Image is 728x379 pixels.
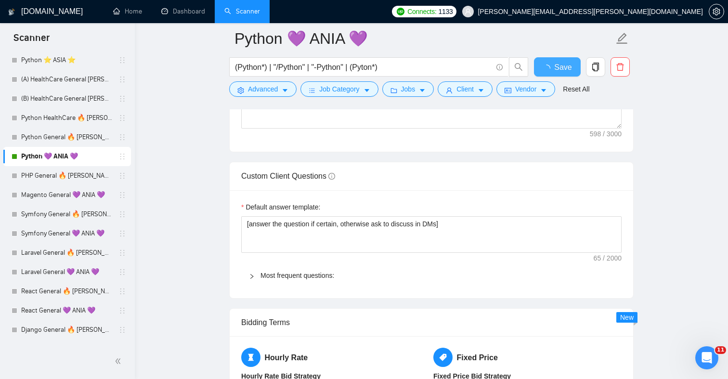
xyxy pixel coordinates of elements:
a: setting [709,8,724,15]
button: search [509,57,528,77]
label: Default answer template: [241,202,320,212]
a: Symfony General 💜 ANIA 💜 [21,224,113,243]
img: logo [8,4,15,20]
span: holder [118,326,126,334]
a: Magento General 💜 ANIA 💜 [21,185,113,205]
span: holder [118,210,126,218]
a: homeHome [113,7,142,15]
span: loading [543,65,554,72]
a: (B) HealthCare General [PERSON_NAME] K 🔥 [PERSON_NAME] 🔥 [21,89,113,108]
span: folder [390,87,397,94]
span: caret-down [282,87,288,94]
span: Job Category [319,84,359,94]
a: Python 💜 ANIA 💜 [21,147,113,166]
span: 1133 [438,6,453,17]
a: Most frequent questions: [260,272,334,279]
span: holder [118,76,126,83]
span: double-left [115,356,124,366]
span: hourglass [241,348,260,367]
button: idcardVendorcaret-down [496,81,555,97]
button: userClientcaret-down [438,81,493,97]
a: PHP General 🔥 [PERSON_NAME] 🔥 [21,166,113,185]
span: search [509,63,528,71]
span: New [620,314,634,321]
a: Python General 🔥 [PERSON_NAME] 🔥 [21,128,113,147]
div: Most frequent questions: [241,264,622,287]
a: Python HealthCare 🔥 [PERSON_NAME] 🔥 [21,108,113,128]
span: Jobs [401,84,416,94]
span: Vendor [515,84,536,94]
img: upwork-logo.png [397,8,404,15]
a: Symfony General 🔥 [PERSON_NAME] 🔥 [21,205,113,224]
span: user [446,87,453,94]
a: Django General 🔥 [PERSON_NAME] 🔥 [21,320,113,340]
textarea: Default answer template: [241,216,622,253]
a: dashboardDashboard [161,7,205,15]
span: Custom Client Questions [241,172,335,180]
span: idcard [505,87,511,94]
span: bars [309,87,315,94]
span: user [465,8,471,15]
span: holder [118,172,126,180]
span: holder [118,288,126,295]
a: Python ⭐️ ASIA ⭐️ [21,51,113,70]
a: React General 💜 ANIA 💜 [21,301,113,320]
span: caret-down [540,87,547,94]
button: setting [709,4,724,19]
span: info-circle [328,173,335,180]
a: Django General 💜 ANIA 💜 [21,340,113,359]
span: setting [237,87,244,94]
span: right [249,274,255,279]
button: barsJob Categorycaret-down [300,81,378,97]
input: Scanner name... [234,26,614,51]
a: searchScanner [224,7,260,15]
span: holder [118,133,126,141]
span: caret-down [478,87,484,94]
div: Bidding Terms [241,309,622,336]
span: Save [554,61,572,73]
span: holder [118,153,126,160]
h5: Fixed Price [433,348,622,367]
span: info-circle [496,64,503,70]
button: delete [611,57,630,77]
h5: Hourly Rate [241,348,429,367]
a: Reset All [563,84,589,94]
button: copy [586,57,605,77]
span: holder [118,230,126,237]
a: (A) HealthCare General [PERSON_NAME] 🔥 [PERSON_NAME] 🔥 [21,70,113,89]
span: delete [611,63,629,71]
span: tag [433,348,453,367]
span: holder [118,191,126,199]
span: Client [456,84,474,94]
span: copy [586,63,605,71]
a: Laravel General 🔥 [PERSON_NAME] 🔥 [21,243,113,262]
span: caret-down [364,87,370,94]
button: settingAdvancedcaret-down [229,81,297,97]
span: holder [118,114,126,122]
button: Save [534,57,581,77]
span: Advanced [248,84,278,94]
a: Laravel General 💜 ANIA 💜 [21,262,113,282]
span: caret-down [419,87,426,94]
span: holder [118,95,126,103]
span: Scanner [6,31,57,51]
span: Connects: [407,6,436,17]
span: setting [709,8,724,15]
span: holder [118,268,126,276]
span: holder [118,307,126,314]
span: 11 [715,346,726,354]
input: Search Freelance Jobs... [235,61,492,73]
span: edit [616,32,628,45]
a: React General 🔥 [PERSON_NAME] 🔥 [21,282,113,301]
iframe: Intercom live chat [695,346,718,369]
span: holder [118,56,126,64]
span: holder [118,249,126,257]
button: folderJobscaret-down [382,81,434,97]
